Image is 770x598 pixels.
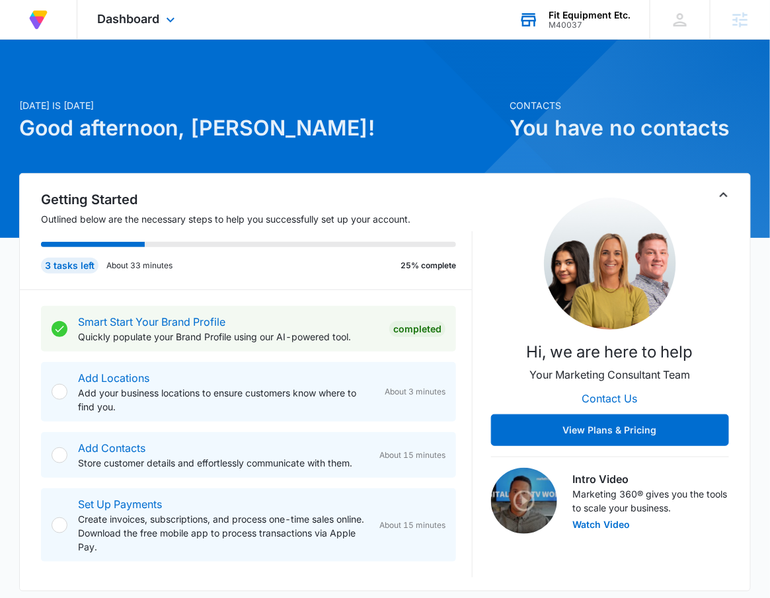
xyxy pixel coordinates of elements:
button: Watch Video [573,520,631,529]
h2: Getting Started [41,190,473,209]
p: Add your business locations to ensure customers know where to find you. [78,386,374,414]
p: Outlined below are the necessary steps to help you successfully set up your account. [41,212,473,226]
p: Marketing 360® gives you the tools to scale your business. [573,487,729,515]
p: [DATE] is [DATE] [19,98,502,112]
p: Create invoices, subscriptions, and process one-time sales online. Download the free mobile app t... [78,512,369,554]
img: Intro Video [491,468,557,534]
span: About 3 minutes [385,386,445,398]
p: Store customer details and effortlessly communicate with them. [78,456,369,470]
div: account id [549,20,631,30]
p: Contacts [510,98,751,112]
span: About 15 minutes [379,519,445,531]
div: account name [549,10,631,20]
button: Contact Us [569,383,651,414]
p: Your Marketing Consultant Team [529,367,690,383]
a: Set Up Payments [78,498,162,511]
p: Hi, we are here to help [527,340,693,364]
h1: You have no contacts [510,112,751,144]
a: Add Contacts [78,441,145,455]
img: Volusion [26,8,50,32]
p: Quickly populate your Brand Profile using our AI-powered tool. [78,330,379,344]
div: 3 tasks left [41,258,98,274]
button: Toggle Collapse [716,187,732,203]
h1: Good afternoon, [PERSON_NAME]! [19,112,502,144]
button: View Plans & Pricing [491,414,729,446]
span: Dashboard [97,12,159,26]
span: About 15 minutes [379,449,445,461]
div: Completed [389,321,445,337]
h3: Intro Video [573,471,729,487]
a: Smart Start Your Brand Profile [78,315,225,328]
a: Add Locations [78,371,149,385]
p: 25% complete [401,260,456,272]
p: About 33 minutes [106,260,173,272]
